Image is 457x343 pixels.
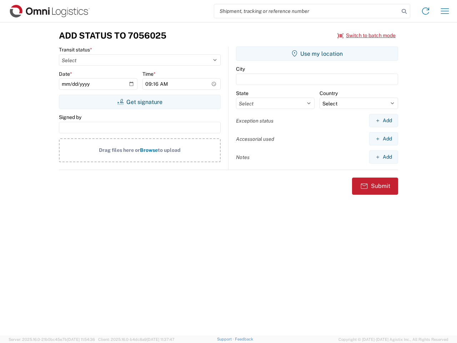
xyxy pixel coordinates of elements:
[236,118,273,124] label: Exception status
[59,114,81,120] label: Signed by
[338,336,448,343] span: Copyright © [DATE]-[DATE] Agistix Inc., All Rights Reserved
[67,337,95,342] span: [DATE] 11:54:36
[320,90,338,96] label: Country
[369,132,398,145] button: Add
[236,136,274,142] label: Accessorial used
[235,337,253,341] a: Feedback
[369,150,398,164] button: Add
[98,337,175,342] span: Client: 2025.16.0-b4dc8a9
[147,337,175,342] span: [DATE] 11:37:47
[99,147,140,153] span: Drag files here or
[140,147,158,153] span: Browse
[59,71,72,77] label: Date
[352,178,398,195] button: Submit
[236,90,248,96] label: State
[236,46,398,61] button: Use my location
[236,66,245,72] label: City
[217,337,235,341] a: Support
[142,71,156,77] label: Time
[59,95,221,109] button: Get signature
[59,30,166,41] h3: Add Status to 7056025
[236,154,250,160] label: Notes
[214,4,399,18] input: Shipment, tracking or reference number
[59,46,92,53] label: Transit status
[158,147,181,153] span: to upload
[337,30,396,41] button: Switch to batch mode
[369,114,398,127] button: Add
[9,337,95,342] span: Server: 2025.16.0-21b0bc45e7b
